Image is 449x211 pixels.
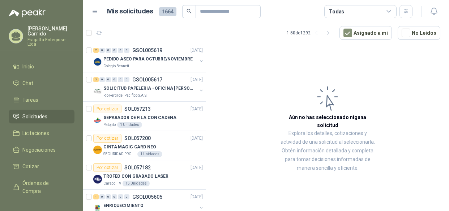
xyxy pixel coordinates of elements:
[27,26,74,36] p: [PERSON_NAME] Garrido
[99,194,105,199] div: 0
[93,46,204,69] a: 2 0 0 0 0 0 GSOL005619[DATE] Company LogoPEDIDO ASEO PARA OCTUBRE/NOVIEMBREColegio Bennett
[117,122,142,128] div: 1 Unidades
[132,48,162,53] p: GSOL005619
[9,143,74,157] a: Negociaciones
[93,48,99,53] div: 2
[93,194,99,199] div: 1
[27,38,74,46] p: Fragatta Enterprise Ltda
[103,56,193,63] p: PEDIDO ASEO PARA OCTUBRE/NOVIEMBRE
[278,113,377,129] h3: Aún no has seleccionado niguna solicitud
[118,194,123,199] div: 0
[287,27,334,39] div: 1 - 50 de 1292
[191,164,203,171] p: [DATE]
[93,163,121,172] div: Por cotizar
[22,113,47,121] span: Solicitudes
[132,77,162,82] p: GSOL005617
[9,76,74,90] a: Chat
[93,75,204,98] a: 2 0 0 0 0 0 GSOL005617[DATE] Company LogoSOLICITUD PAPELERIA - OFICINA [PERSON_NAME]Rio Fertil de...
[93,145,102,154] img: Company Logo
[93,175,102,183] img: Company Logo
[93,87,102,96] img: Company Logo
[103,151,136,157] p: SEGURIDAD PROVISER LTDA
[106,194,111,199] div: 0
[103,202,144,209] p: ENRIQUECIMIENTO
[106,48,111,53] div: 0
[9,176,74,198] a: Órdenes de Compra
[106,77,111,82] div: 0
[339,26,392,40] button: Asignado a mi
[22,96,38,104] span: Tareas
[103,122,116,128] p: Patojito
[191,194,203,201] p: [DATE]
[103,181,121,186] p: Caracol TV
[93,134,121,143] div: Por cotizar
[118,48,123,53] div: 0
[124,136,151,141] p: SOL057200
[329,8,344,16] div: Todas
[112,48,117,53] div: 0
[22,79,33,87] span: Chat
[107,6,153,17] h1: Mis solicitudes
[93,105,121,113] div: Por cotizar
[99,77,105,82] div: 0
[187,9,192,14] span: search
[22,163,39,170] span: Cotizar
[118,77,123,82] div: 0
[112,194,117,199] div: 0
[9,126,74,140] a: Licitaciones
[9,60,74,73] a: Inicio
[22,146,56,154] span: Negociaciones
[83,131,206,160] a: Por cotizarSOL057200[DATE] Company LogoCINTA MAGIC CARD NEOSEGURIDAD PROVISER LTDA1 Unidades
[9,160,74,173] a: Cotizar
[22,129,49,137] span: Licitaciones
[278,129,377,173] p: Explora los detalles, cotizaciones y actividad de una solicitud al seleccionarla. Obtén informaci...
[103,173,168,180] p: TROFEO CON GRABADO LÁSER
[103,144,156,151] p: CINTA MAGIC CARD NEO
[159,7,176,16] span: 1664
[83,102,206,131] a: Por cotizarSOL057213[DATE] Company LogoSEPARADOR DE FILA CON CADENAPatojito1 Unidades
[103,63,129,69] p: Colegio Bennett
[9,9,46,17] img: Logo peakr
[124,165,151,170] p: SOL057182
[93,77,99,82] div: 2
[9,110,74,123] a: Solicitudes
[103,93,147,98] p: Rio Fertil del Pacífico S.A.S.
[124,48,129,53] div: 0
[93,116,102,125] img: Company Logo
[191,76,203,83] p: [DATE]
[93,58,102,66] img: Company Logo
[22,179,68,195] span: Órdenes de Compra
[124,194,129,199] div: 0
[9,93,74,107] a: Tareas
[191,106,203,113] p: [DATE]
[103,114,176,121] p: SEPARADOR DE FILA CON CADENA
[112,77,117,82] div: 0
[137,151,162,157] div: 1 Unidades
[22,63,34,71] span: Inicio
[191,135,203,142] p: [DATE]
[103,85,193,92] p: SOLICITUD PAPELERIA - OFICINA [PERSON_NAME]
[99,48,105,53] div: 0
[83,160,206,190] a: Por cotizarSOL057182[DATE] Company LogoTROFEO CON GRABADO LÁSERCaracol TV15 Unidades
[132,194,162,199] p: GSOL005605
[191,47,203,54] p: [DATE]
[124,77,129,82] div: 0
[398,26,440,40] button: No Leídos
[124,106,151,111] p: SOL057213
[123,181,150,186] div: 15 Unidades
